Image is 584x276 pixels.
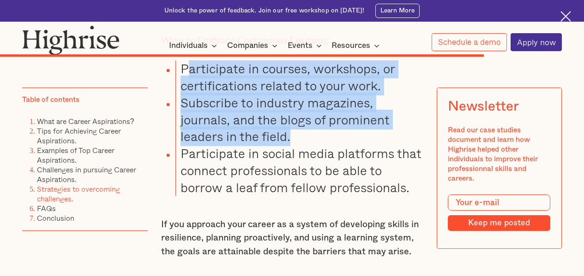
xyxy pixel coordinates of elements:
a: Strategies to overcoming challenges. [37,183,120,204]
li: Subscribe to industry magazines, journals, and the blogs of prominent leaders in the field. [175,94,423,145]
div: Individuals [169,40,208,51]
a: FAQs [37,203,56,214]
div: Individuals [169,40,220,51]
div: Read our case studies document and learn how Highrise helped other individuals to improve their p... [448,125,550,183]
img: Cross icon [560,11,571,22]
a: Schedule a demo [432,33,507,51]
div: Events [288,40,313,51]
input: Your e-mail [448,194,550,211]
div: Newsletter [448,99,518,114]
a: Challenges in pursuing Career Aspirations. [37,164,136,185]
a: Apply now [511,33,562,51]
img: Highrise logo [22,25,120,55]
li: Participate in courses, workshops, or certifications related to your work. [175,60,423,94]
p: If you approach your career as a system of developing skills in resilience, planning proactively,... [161,218,423,259]
a: Learn More [375,4,420,18]
form: Modal Form [448,194,550,231]
a: Examples of Top Career Aspirations. [37,145,114,165]
div: Resources [331,40,370,51]
a: Conclusion [37,212,74,223]
input: Keep me posted [448,215,550,230]
div: Events [288,40,325,51]
div: Resources [331,40,382,51]
a: Tips for Achieving Career Aspirations. [37,125,121,146]
div: Unlock the power of feedback. Join our free workshop on [DATE]! [164,6,365,15]
div: Companies [227,40,268,51]
a: What are Career Aspirations? [37,116,134,127]
div: Companies [227,40,280,51]
li: Participate in social media platforms that connect professionals to be able to borrow a leaf from... [175,145,423,196]
div: Table of contents [22,95,79,105]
